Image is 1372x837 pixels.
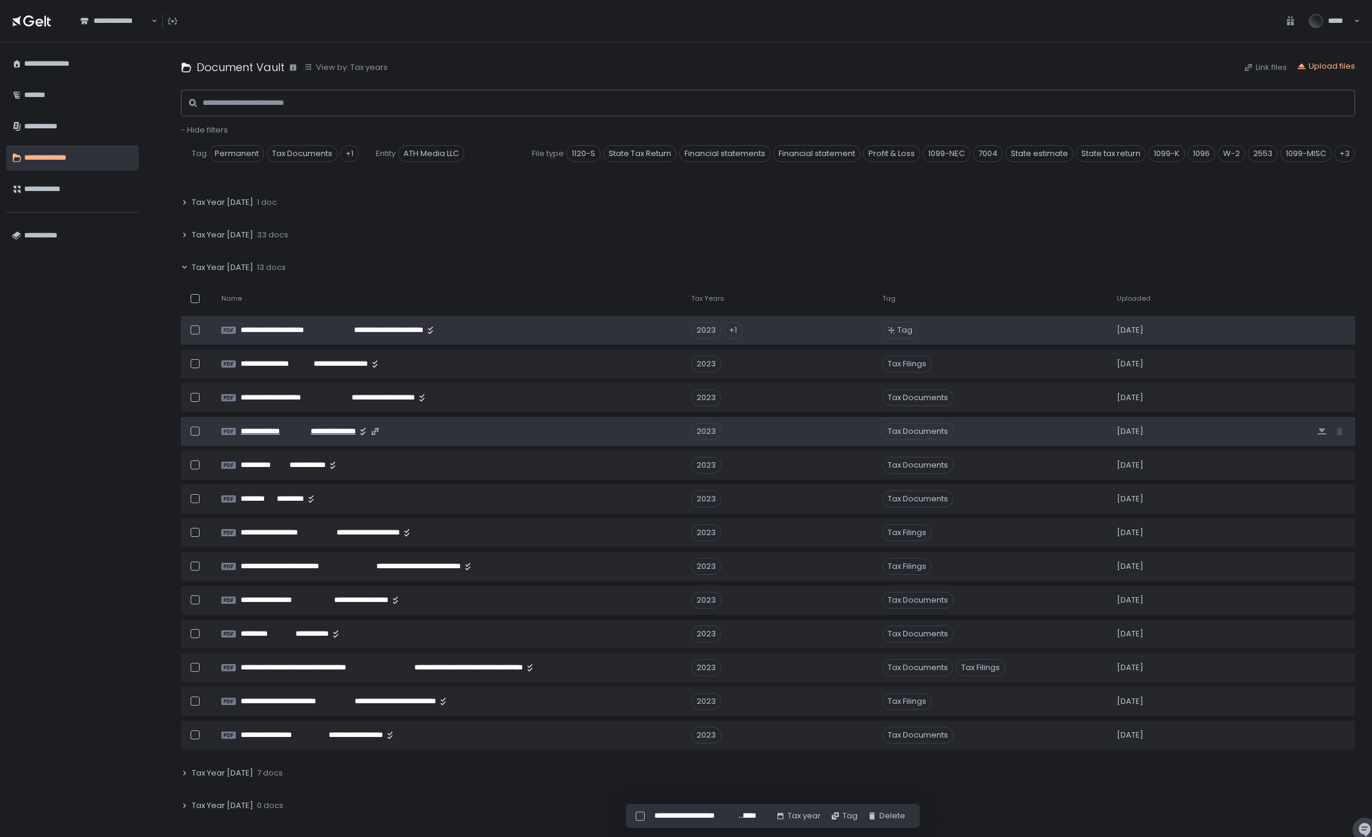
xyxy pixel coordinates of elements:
span: Tax Year [DATE] [192,197,253,208]
span: Uploaded [1117,294,1151,303]
span: [DATE] [1117,460,1143,471]
span: Tax Documents [882,625,953,642]
div: 2023 [691,625,721,642]
span: Tag [192,148,207,159]
div: 2023 [691,659,721,676]
span: Tax Filings [956,659,1005,676]
span: [DATE] [1117,696,1143,707]
span: Tax Documents [882,727,953,744]
button: Upload files [1297,61,1355,72]
span: State estimate [1005,145,1073,162]
span: [DATE] [1117,595,1143,606]
span: State Tax Return [603,145,677,162]
div: 2023 [691,389,721,406]
span: [DATE] [1117,730,1143,741]
span: Tax Documents [882,491,953,507]
span: Tax Year [DATE] [192,262,253,273]
span: 1120-S [566,145,601,162]
div: +1 [340,145,359,162]
span: Tax Documents [882,592,953,609]
span: [DATE] [1117,629,1143,639]
span: Financial statements [679,145,771,162]
span: 1 doc [257,197,277,208]
span: Permanent [209,145,264,162]
span: Tax Filings [882,524,932,541]
span: State tax return [1076,145,1146,162]
span: 1099-MISC [1280,145,1332,162]
span: 33 docs [257,230,288,240]
div: 2023 [691,457,721,474]
span: 7004 [973,145,1003,162]
span: Tax Filings [882,693,932,710]
div: 2023 [691,423,721,440]
span: Name [221,294,242,303]
span: [DATE] [1117,494,1143,504]
span: - Hide filters [181,124,228,136]
span: [DATE] [1117,426,1143,437]
div: +3 [1334,145,1355,162]
span: Financial statement [773,145,861,162]
button: - Hide filters [181,125,228,136]
button: Tax year [776,810,821,821]
span: 0 docs [257,800,283,811]
div: 2023 [691,693,721,710]
span: 1096 [1187,145,1215,162]
span: Tax Documents [882,423,953,440]
span: [DATE] [1117,527,1143,538]
span: Entity [376,148,396,159]
span: File type [532,148,564,159]
button: Delete [867,810,905,821]
span: W-2 [1218,145,1245,162]
span: 2553 [1248,145,1278,162]
div: 2023 [691,491,721,507]
span: Tag [882,294,896,303]
div: 2023 [691,322,721,339]
span: Tax Year [DATE] [192,768,253,779]
div: 2023 [691,524,721,541]
div: 2023 [691,727,721,744]
span: Tax Documents [882,457,953,474]
button: View by: Tax years [304,62,388,73]
span: Tax Documents [267,145,338,162]
span: Tax Documents [882,659,953,676]
span: [DATE] [1117,392,1143,403]
span: Tax Filings [882,356,932,372]
span: Tax Year [DATE] [192,800,253,811]
button: Link files [1244,62,1287,73]
button: Tag [830,810,858,821]
span: 1099-NEC [923,145,970,162]
span: Tax Documents [882,389,953,406]
span: [DATE] [1117,561,1143,572]
div: 2023 [691,558,721,575]
span: 7 docs [257,768,283,779]
div: 2023 [691,356,721,372]
span: [DATE] [1117,359,1143,369]
span: Profit & Loss [863,145,920,162]
span: [DATE] [1117,662,1143,673]
span: 1099-K [1148,145,1185,162]
span: Tax Year [DATE] [192,230,253,240]
span: Tax Years [691,294,724,303]
h1: Document Vault [197,59,285,75]
span: [DATE] [1117,325,1143,336]
span: ATH Media LLC [398,145,464,162]
span: 13 docs [257,262,286,273]
span: Tax Filings [882,558,932,575]
div: Search for option [72,8,157,34]
span: Tag [897,325,912,336]
div: 2023 [691,592,721,609]
div: +1 [724,322,742,339]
